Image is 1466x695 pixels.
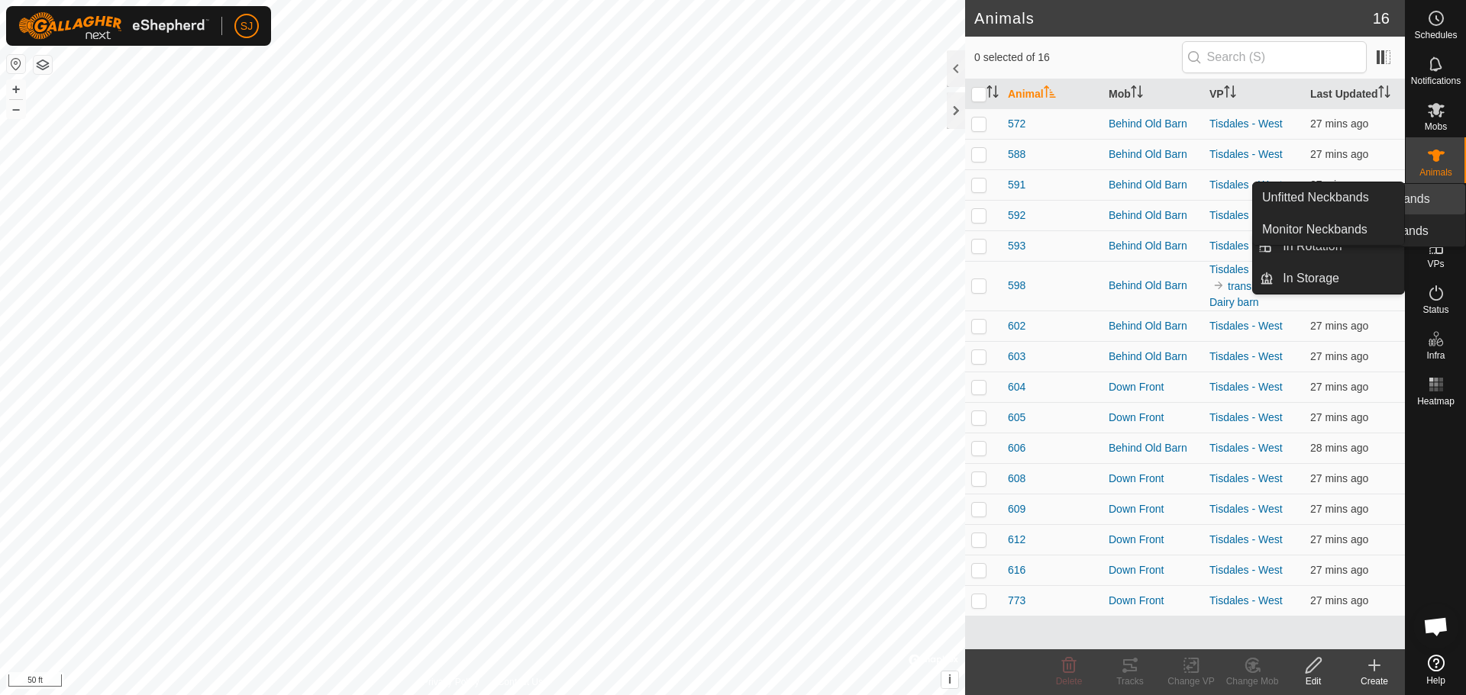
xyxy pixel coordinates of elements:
th: Animal [1002,79,1103,109]
span: 15 Oct 2025, 11:06 am [1310,503,1368,515]
span: 15 Oct 2025, 11:06 am [1310,381,1368,393]
img: Gallagher Logo [18,12,209,40]
a: Tisdales - West [1209,381,1283,393]
span: Animals [1419,168,1452,177]
button: Reset Map [7,55,25,73]
span: Schedules [1414,31,1457,40]
span: In Rotation [1283,237,1342,256]
img: to [1213,279,1225,291]
span: Delete [1056,676,1083,687]
div: Down Front [1109,532,1197,548]
span: Notifications [1411,76,1461,85]
h2: Animals [974,9,1373,27]
span: 588 [1008,146,1025,162]
div: Behind Old Barn [1109,318,1197,334]
span: 606 [1008,440,1025,456]
span: 15 Oct 2025, 11:06 am [1310,117,1368,130]
th: VP [1203,79,1304,109]
a: Tisdales - West [1209,320,1283,332]
div: Change Mob [1222,674,1283,688]
span: 15 Oct 2025, 11:06 am [1310,472,1368,484]
div: Create [1344,674,1405,688]
span: Mobs [1425,122,1447,131]
span: 0 selected of 16 [974,50,1182,66]
span: 15 Oct 2025, 11:06 am [1310,148,1368,160]
div: Behind Old Barn [1109,146,1197,162]
a: Tisdales - West [1209,594,1283,607]
div: Down Front [1109,410,1197,426]
a: Help [1406,648,1466,691]
span: 616 [1008,562,1025,578]
a: In Rotation [1274,231,1404,262]
a: Tisdales - West [1209,564,1283,576]
span: 572 [1008,116,1025,132]
a: transition to Dairy barn [1209,280,1283,308]
a: Monitor Neckbands [1253,214,1404,245]
span: 15 Oct 2025, 11:06 am [1310,179,1368,191]
span: VPs [1427,259,1444,269]
p-sorticon: Activate to sort [1131,88,1143,100]
a: Tisdales - West [1209,179,1283,191]
span: 603 [1008,349,1025,365]
span: 612 [1008,532,1025,548]
div: Behind Old Barn [1109,208,1197,224]
span: SJ [241,18,253,34]
div: Change VP [1161,674,1222,688]
div: Edit [1283,674,1344,688]
th: Mob [1103,79,1203,109]
div: Behind Old Barn [1109,116,1197,132]
div: Behind Old Barn [1109,238,1197,254]
span: 593 [1008,238,1025,254]
span: 15 Oct 2025, 11:05 am [1310,442,1368,454]
span: In Storage [1283,269,1339,288]
a: Tisdales - West [1209,240,1283,252]
span: 15 Oct 2025, 11:06 am [1310,533,1368,545]
li: Unfitted Neckbands [1253,182,1404,213]
span: 16 [1373,7,1390,30]
a: Tisdales - West [1209,148,1283,160]
span: 602 [1008,318,1025,334]
a: Tisdales - West [1209,472,1283,484]
span: Heatmap [1417,397,1455,406]
button: – [7,100,25,118]
span: Infra [1426,351,1445,360]
span: 15 Oct 2025, 11:06 am [1310,320,1368,332]
a: Tisdales - West [1209,209,1283,221]
button: + [7,80,25,98]
div: Behind Old Barn [1109,349,1197,365]
span: Status [1422,305,1448,314]
div: Down Front [1109,471,1197,487]
div: Down Front [1109,501,1197,517]
p-sorticon: Activate to sort [1378,88,1390,100]
span: 608 [1008,471,1025,487]
span: Unfitted Neckbands [1262,188,1369,207]
a: Tisdales - West [1209,503,1283,515]
button: Map Layers [34,56,52,74]
p-sorticon: Activate to sort [986,88,999,100]
span: 609 [1008,501,1025,517]
span: 605 [1008,410,1025,426]
span: 15 Oct 2025, 11:06 am [1310,564,1368,576]
span: 604 [1008,379,1025,395]
span: 773 [1008,593,1025,609]
span: 15 Oct 2025, 11:06 am [1310,350,1368,362]
div: Behind Old Barn [1109,440,1197,456]
span: 15 Oct 2025, 11:06 am [1310,594,1368,607]
button: i [941,671,958,688]
p-sorticon: Activate to sort [1044,88,1056,100]
a: Tisdales - West [1209,442,1283,454]
a: Privacy Policy [422,675,480,689]
a: Contact Us [498,675,543,689]
a: Tisdales - West [1209,263,1283,275]
div: Open chat [1413,603,1459,649]
span: Help [1426,676,1445,685]
li: In Rotation [1253,231,1404,262]
span: 592 [1008,208,1025,224]
li: In Storage [1253,263,1404,294]
th: Last Updated [1304,79,1405,109]
a: Tisdales - West [1209,411,1283,423]
span: 15 Oct 2025, 11:06 am [1310,411,1368,423]
div: Behind Old Barn [1109,278,1197,294]
p-sorticon: Activate to sort [1224,88,1236,100]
